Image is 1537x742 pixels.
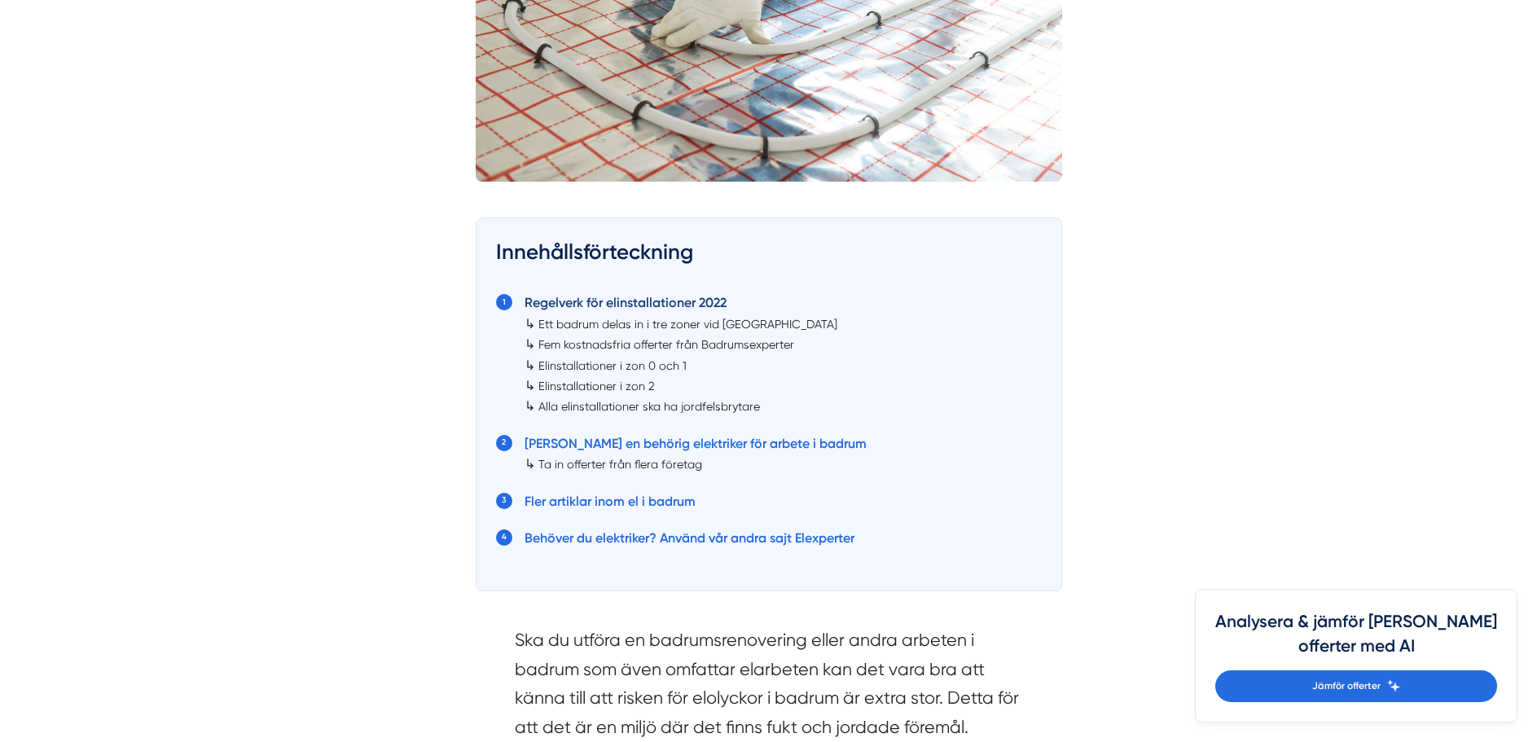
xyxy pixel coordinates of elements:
a: [PERSON_NAME] en behörig elektriker för arbete i badrum [525,436,867,451]
a: Elinstallationer i zon 0 och 1 [538,359,687,372]
h3: Innehållsförteckning [496,238,1042,275]
span: ↳ [525,398,535,414]
a: Ett badrum delas in i tre zoner vid [GEOGRAPHIC_DATA] [538,318,837,331]
h4: Analysera & jämför [PERSON_NAME] offerter med AI [1215,609,1497,670]
span: ↳ [525,456,535,472]
a: Regelverk för elinstallationer 2022 [525,295,727,310]
a: Fem kostnadsfria offerter från Badrumsexperter [538,338,794,351]
span: ↳ [525,316,535,331]
a: Elinstallationer i zon 2 [538,380,655,393]
a: Ta in offerter från flera företag [538,458,702,471]
a: Behöver du elektriker? Använd vår andra sajt Elexperter [525,530,854,546]
span: ↳ [525,378,535,393]
a: Jämför offerter [1215,670,1497,702]
span: ↳ [525,358,535,373]
span: Jämför offerter [1312,678,1381,694]
span: ↳ [525,336,535,352]
a: Alla elinstallationer ska ha jordfelsbrytare [538,400,760,413]
a: Fler artiklar inom el i badrum [525,494,696,509]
